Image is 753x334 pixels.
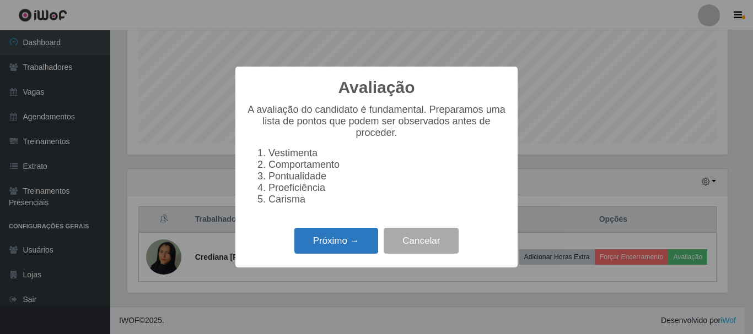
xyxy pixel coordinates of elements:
li: Comportamento [268,159,507,171]
li: Proeficiência [268,182,507,194]
p: A avaliação do candidato é fundamental. Preparamos uma lista de pontos que podem ser observados a... [246,104,507,139]
button: Próximo → [294,228,378,254]
li: Carisma [268,194,507,205]
li: Vestimenta [268,147,507,159]
li: Pontualidade [268,171,507,182]
h2: Avaliação [338,78,415,97]
button: Cancelar [384,228,459,254]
